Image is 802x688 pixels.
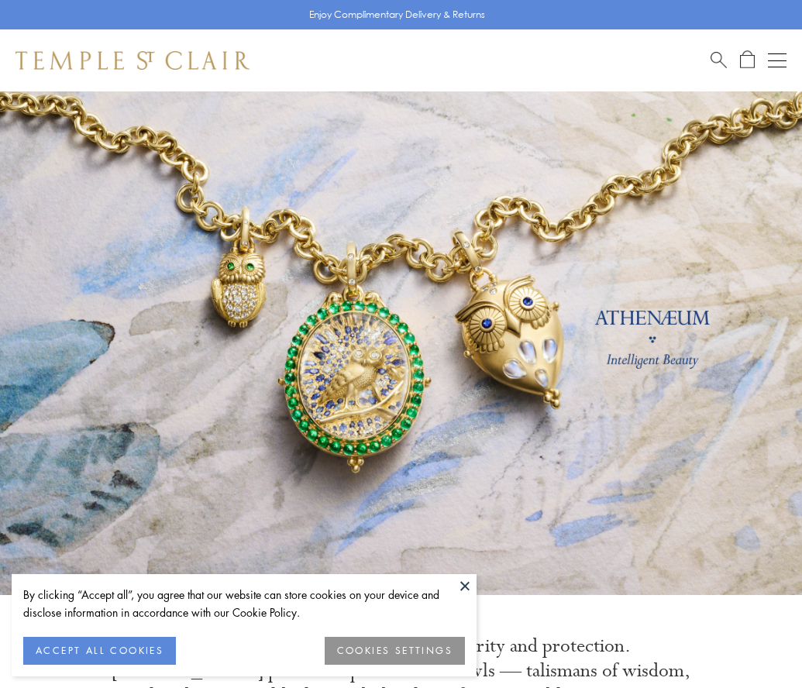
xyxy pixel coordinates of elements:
[325,637,465,665] button: COOKIES SETTINGS
[23,586,465,621] div: By clicking “Accept all”, you agree that our website can store cookies on your device and disclos...
[15,51,250,70] img: Temple St. Clair
[711,50,727,70] a: Search
[309,7,485,22] p: Enjoy Complimentary Delivery & Returns
[740,50,755,70] a: Open Shopping Bag
[768,51,787,70] button: Open navigation
[23,637,176,665] button: ACCEPT ALL COOKIES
